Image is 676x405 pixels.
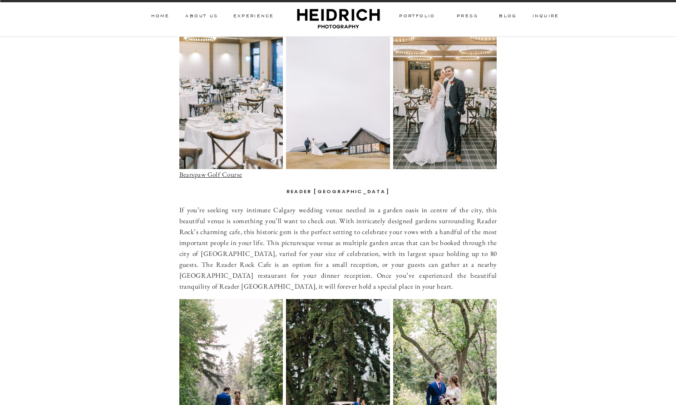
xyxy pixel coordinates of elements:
a: BLOG [498,13,518,21]
p: If you’re seeking very intimate Calgary wedding venue nestled in a garden oasis in centre of the ... [179,205,497,292]
a: Bearspaw Golf Course [179,170,242,179]
a: PORTFOLIO [399,13,436,21]
a: inquire [531,13,562,21]
h3: Reader [GEOGRAPHIC_DATA] [179,187,497,196]
a: HOME [151,13,170,21]
a: ABOUT Us [183,13,221,21]
a: PRESS [456,13,479,21]
a: Experience [232,13,276,21]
